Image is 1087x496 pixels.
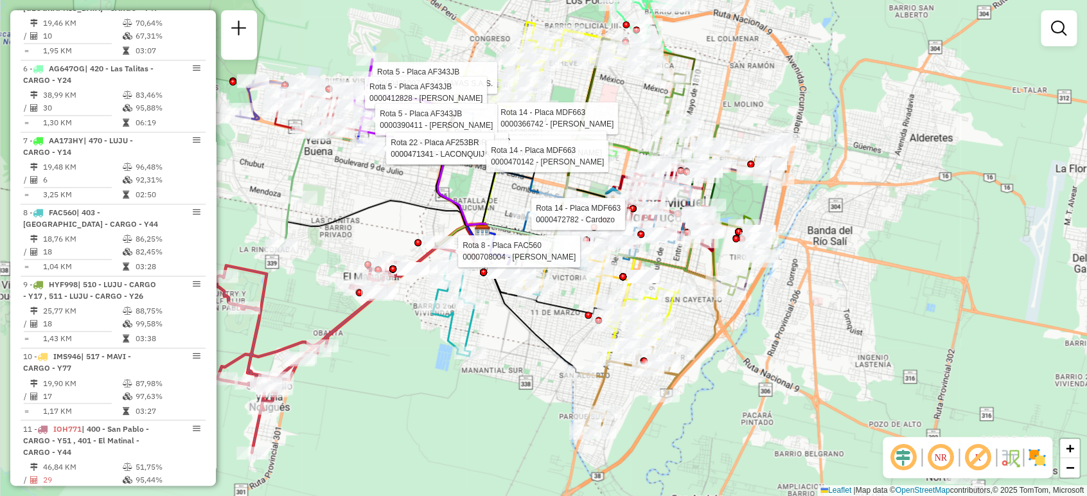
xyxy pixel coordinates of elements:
[42,305,122,317] td: 25,77 KM
[135,317,200,330] td: 99,58%
[488,265,520,278] div: Atividade não roteirizada - Martu Bebidas Sas
[820,486,851,495] a: Leaflet
[1000,447,1020,468] img: Fluxo de ruas
[135,404,200,417] td: 03:27
[123,392,132,400] i: % de utilização da cubagem
[1066,440,1074,456] span: +
[30,463,38,470] i: Distância Total
[42,245,122,258] td: 18
[474,224,491,241] img: SAZ AR Tucuman
[123,307,132,315] i: % de utilização do peso
[123,320,132,328] i: % de utilização da cubagem
[42,260,122,273] td: 1,04 KM
[30,176,38,184] i: Total de Atividades
[42,188,122,201] td: 3,25 KM
[30,32,38,40] i: Total de Atividades
[605,186,621,202] img: UDC - Tucuman
[23,44,30,57] td: =
[135,17,200,30] td: 70,64%
[42,161,122,173] td: 19,48 KM
[896,486,950,495] a: OpenStreetMap
[30,248,38,256] i: Total de Atividades
[123,32,132,40] i: % de utilização da cubagem
[23,423,149,456] span: | 400 - San Pablo - CARGO - Y51 , 401 - El Matinal - CARGO - Y44
[193,424,200,432] em: Opções
[135,376,200,389] td: 87,98%
[193,280,200,288] em: Opções
[53,423,82,433] span: IOH771
[135,116,200,129] td: 06:19
[23,404,30,417] td: =
[135,173,200,186] td: 92,31%
[135,260,200,273] td: 03:28
[42,17,122,30] td: 19,46 KM
[42,44,122,57] td: 1,95 KM
[193,352,200,360] em: Opções
[962,442,993,473] span: Exibir rótulo
[1066,459,1074,475] span: −
[30,320,38,328] i: Total de Atividades
[42,332,122,345] td: 1,43 KM
[1060,458,1079,477] a: Zoom out
[888,442,919,473] span: Ocultar deslocamento
[123,176,132,184] i: % de utilização da cubagem
[397,262,429,275] div: Atividade não roteirizada - COOPERATIVA DE PRODUCCION Y TRABAJO EL MANANT
[123,91,132,99] i: % de utilização do peso
[53,351,81,361] span: IMS946
[23,351,131,373] span: 10 -
[123,335,129,342] i: Tempo total em rota
[42,173,122,186] td: 6
[123,463,132,470] i: % de utilização do peso
[30,235,38,243] i: Distância Total
[42,473,122,486] td: 29
[123,475,132,483] i: % de utilização da cubagem
[42,404,122,417] td: 1,17 KM
[135,389,200,402] td: 97,63%
[135,245,200,258] td: 82,45%
[23,64,154,85] span: 6 -
[30,91,38,99] i: Distância Total
[23,423,149,456] span: 11 -
[23,279,156,301] span: 9 -
[49,279,78,289] span: HYF998
[1060,439,1079,458] a: Zoom in
[226,15,252,44] a: Nova sessão e pesquisa
[853,486,855,495] span: |
[123,119,129,127] i: Tempo total em rota
[30,163,38,171] i: Distância Total
[30,104,38,112] i: Total de Atividades
[193,208,200,216] em: Opções
[23,279,156,301] span: | 510 - LUJU - CARGO - Y17 , 511 - LUJU - CARGO - Y26
[598,220,630,233] div: Atividade não roteirizada - Quesada
[123,235,132,243] i: % de utilização do peso
[23,317,30,330] td: /
[135,102,200,114] td: 95,88%
[135,233,200,245] td: 86,25%
[23,351,131,373] span: | 517 - MAVI - CARGO - Y77
[23,136,133,157] span: 7 -
[49,136,84,145] span: AA173HY
[42,317,122,330] td: 18
[42,389,122,402] td: 17
[135,332,200,345] td: 03:38
[422,236,454,249] div: Atividade não roteirizada - SUP. MAYORISTA MAKRO S.A.
[23,30,30,42] td: /
[42,30,122,42] td: 10
[23,332,30,345] td: =
[1046,15,1072,41] a: Exibir filtros
[42,376,122,389] td: 19,90 KM
[30,379,38,387] i: Distância Total
[135,89,200,102] td: 83,46%
[123,263,129,270] i: Tempo total em rota
[23,260,30,273] td: =
[123,191,129,199] i: Tempo total em rota
[1027,447,1047,468] img: Exibir/Ocultar setores
[23,245,30,258] td: /
[135,30,200,42] td: 67,31%
[23,116,30,129] td: =
[30,392,38,400] i: Total de Atividades
[193,64,200,72] em: Opções
[23,473,30,486] td: /
[755,157,787,170] div: Atividade não roteirizada - Blasco
[743,225,775,238] div: Atividade não roteirizada - AGRO M.G. S.R.L.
